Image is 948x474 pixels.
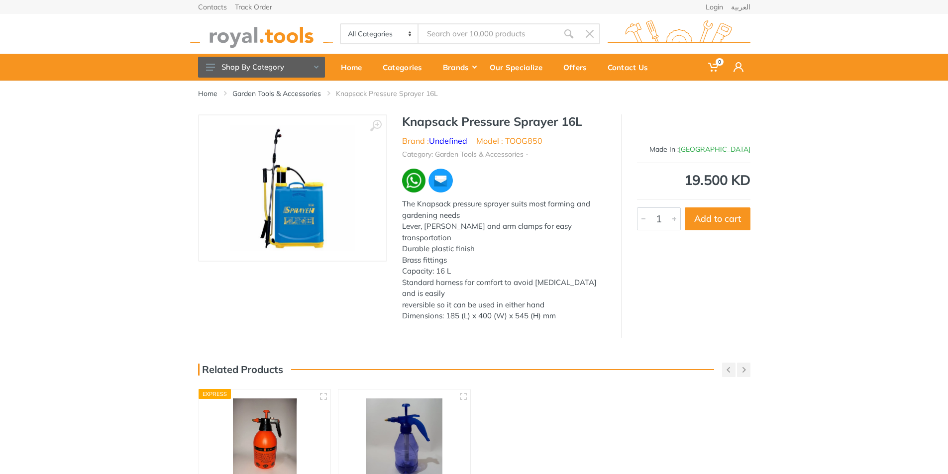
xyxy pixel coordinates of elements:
[232,89,321,98] a: Garden Tools & Accessories
[402,114,606,129] h1: Knapsack Pressure Sprayer 16L
[685,207,750,230] button: Add to cart
[402,135,467,147] li: Brand :
[701,54,727,81] a: 0
[608,20,750,48] img: royal.tools Logo
[235,3,272,10] a: Track Order
[476,135,542,147] li: Model : TOOG850
[601,54,662,81] a: Contact Us
[706,3,723,10] a: Login
[402,149,528,160] li: Category: Garden Tools & Accessories -
[721,119,750,144] img: Undefined
[190,20,333,48] img: royal.tools Logo
[230,125,355,251] img: Royal Tools - Knapsack Pressure Sprayer 16L
[336,89,453,98] li: Knapsack Pressure Sprayer 16L
[429,136,467,146] a: Undefined
[679,145,750,154] span: [GEOGRAPHIC_DATA]
[427,168,453,193] img: ma.webp
[198,57,325,78] button: Shop By Category
[334,54,376,81] a: Home
[376,57,436,78] div: Categories
[341,24,419,43] select: Category
[199,389,231,399] div: Express
[637,173,750,187] div: 19.500 KD
[198,3,227,10] a: Contacts
[334,57,376,78] div: Home
[376,54,436,81] a: Categories
[198,89,217,98] a: Home
[436,57,483,78] div: Brands
[556,54,601,81] a: Offers
[483,54,556,81] a: Our Specialize
[198,89,750,98] nav: breadcrumb
[637,144,750,155] div: Made In :
[731,3,750,10] a: العربية
[716,58,724,66] span: 0
[198,364,283,376] h3: Related Products
[483,57,556,78] div: Our Specialize
[402,198,606,322] div: The Knapsack pressure sprayer suits most farming and gardening needs Lever, [PERSON_NAME] and arm...
[402,169,426,192] img: wa.webp
[601,57,662,78] div: Contact Us
[556,57,601,78] div: Offers
[419,23,558,44] input: Site search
